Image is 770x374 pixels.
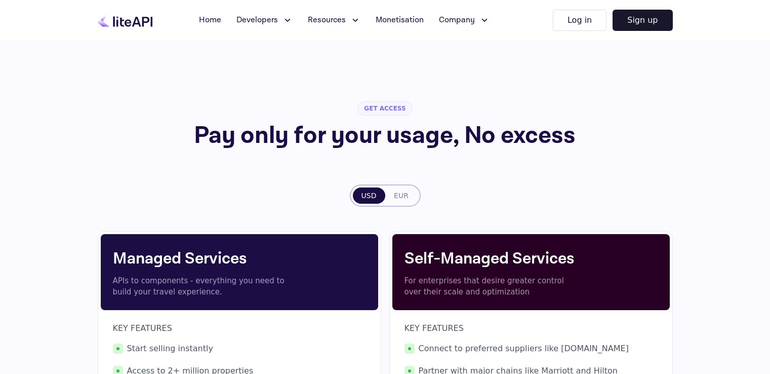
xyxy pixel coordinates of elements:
span: Company [439,14,475,26]
button: Log in [553,10,606,31]
p: KEY FEATURES [113,322,366,334]
button: Developers [230,10,299,30]
button: Sign up [613,10,672,31]
iframe: Intercom live chat [736,340,760,364]
button: USD [353,188,385,204]
button: EUR [385,188,418,204]
span: Monetisation [376,14,424,26]
span: Start selling instantly [113,343,366,355]
span: Developers [236,14,278,26]
a: Home [193,10,227,30]
button: Company [433,10,496,30]
span: Connect to preferred suppliers like [DOMAIN_NAME] [404,343,658,355]
span: GET ACCESS [357,101,412,116]
p: For enterprises that desire greater control over their scale and optimization [404,275,582,298]
span: Resources [308,14,346,26]
p: APIs to components - everything you need to build your travel experience. [113,275,290,298]
button: Resources [302,10,367,30]
a: Monetisation [370,10,430,30]
h4: Self-Managed Services [404,247,658,271]
h1: Pay only for your usage, No excess [126,124,643,148]
span: Home [199,14,221,26]
p: KEY FEATURES [404,322,658,334]
h4: Managed Services [113,247,366,271]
